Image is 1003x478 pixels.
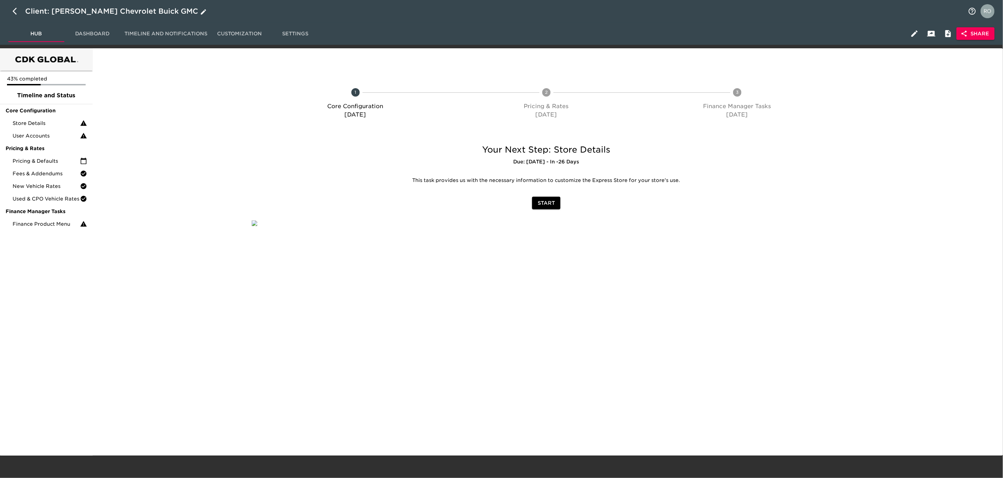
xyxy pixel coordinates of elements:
[13,120,80,127] span: Store Details
[6,145,87,152] span: Pricing & Rates
[354,90,356,95] text: 1
[13,183,80,190] span: New Vehicle Rates
[216,29,263,38] span: Customization
[981,4,995,18] img: Profile
[13,195,80,202] span: Used & CPO Vehicle Rates
[13,220,80,227] span: Finance Product Menu
[736,90,739,95] text: 3
[964,3,981,20] button: notifications
[6,91,87,100] span: Timeline and Status
[538,199,555,208] span: Start
[252,158,841,166] h6: Due: [DATE] - In -26 Days
[252,144,841,155] h5: Your Next Step: Store Details
[532,197,560,210] button: Start
[263,102,448,111] p: Core Configuration
[454,111,639,119] p: [DATE]
[252,220,257,226] img: qkibX1zbU72zw90W6Gan%2FTemplates%2FRjS7uaFIXtg43HUzxvoG%2F3e51d9d6-1114-4229-a5bf-f5ca567b6beb.jpg
[272,29,319,38] span: Settings
[962,29,989,38] span: Share
[645,102,830,111] p: Finance Manager Tasks
[454,102,639,111] p: Pricing & Rates
[923,25,940,42] button: Client View
[257,177,836,184] p: This task provides us with the necessary information to customize the Express Store for your stor...
[6,208,87,215] span: Finance Manager Tasks
[124,29,207,38] span: Timeline and Notifications
[7,75,86,82] p: 43% completed
[13,132,80,139] span: User Accounts
[6,107,87,114] span: Core Configuration
[957,27,995,40] button: Share
[906,25,923,42] button: Edit Hub
[25,6,208,17] div: Client: [PERSON_NAME] Chevrolet Buick GMC
[69,29,116,38] span: Dashboard
[645,111,830,119] p: [DATE]
[13,170,80,177] span: Fees & Addendums
[13,29,60,38] span: Hub
[263,111,448,119] p: [DATE]
[13,157,80,164] span: Pricing & Defaults
[545,90,548,95] text: 2
[940,25,957,42] button: Internal Notes and Comments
